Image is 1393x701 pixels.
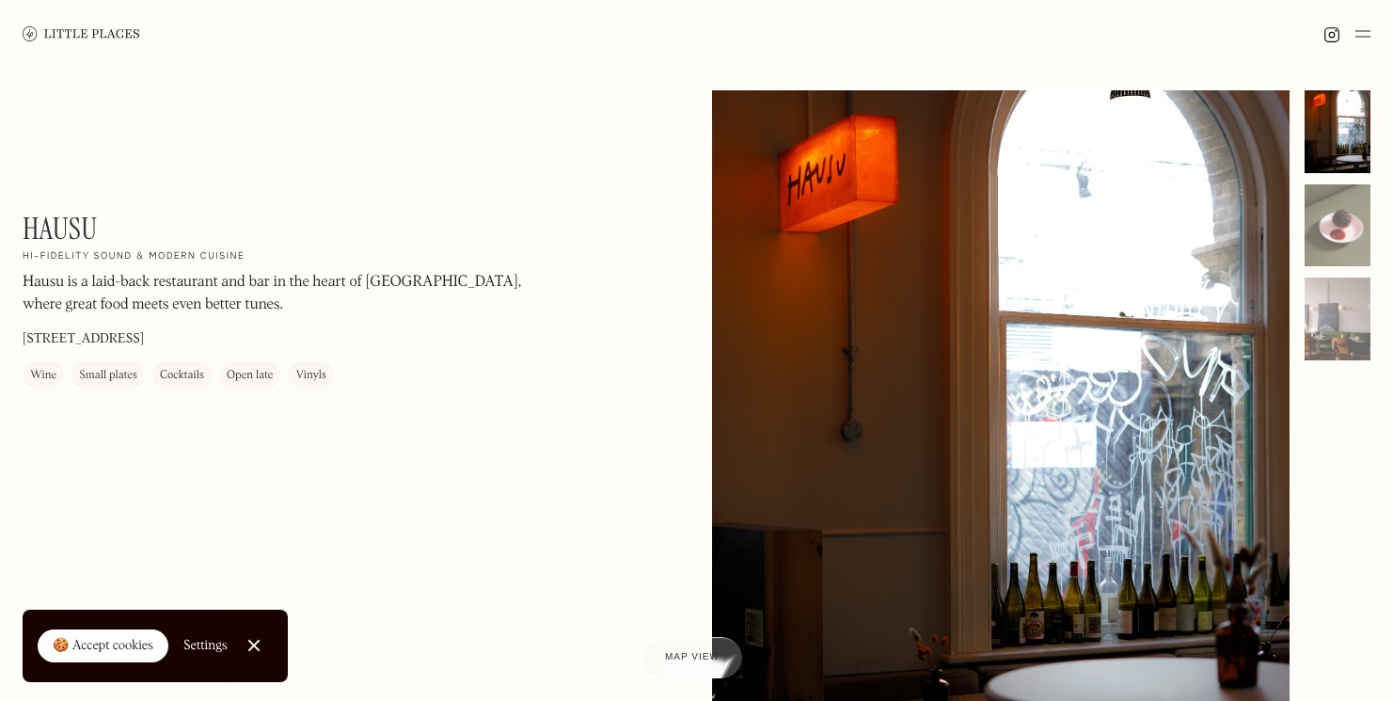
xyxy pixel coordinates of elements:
div: Cocktails [160,366,204,385]
p: Hausu is a laid-back restaurant and bar in the heart of [GEOGRAPHIC_DATA], where great food meets... [23,271,530,316]
a: Settings [183,625,228,667]
h1: Hausu [23,211,98,247]
a: Close Cookie Popup [235,627,273,664]
a: Map view [642,637,742,678]
div: Wine [30,366,56,385]
div: 🍪 Accept cookies [53,637,153,656]
div: Vinyls [295,366,326,385]
div: Small plates [79,366,137,385]
h2: Hi-fidelity sound & modern cuisine [23,250,245,263]
div: Close Cookie Popup [253,645,254,646]
div: Settings [183,639,228,652]
p: [STREET_ADDRESS] [23,329,144,349]
div: Open late [227,366,273,385]
a: 🍪 Accept cookies [38,629,168,663]
span: Map view [665,652,720,662]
